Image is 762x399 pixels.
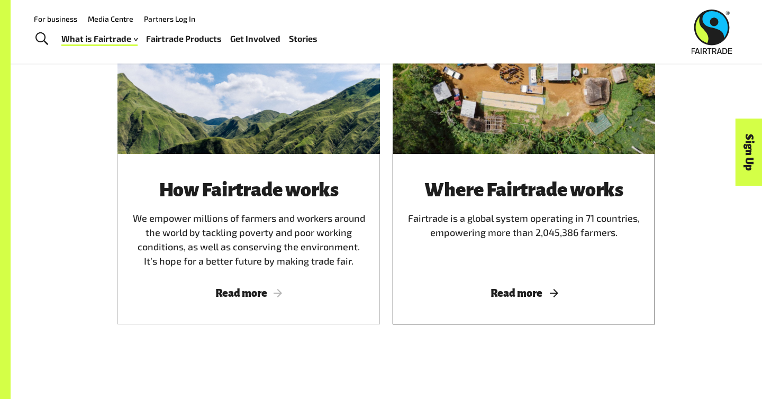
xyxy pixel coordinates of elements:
[29,26,55,52] a: Toggle Search
[130,287,367,299] span: Read more
[130,179,367,201] h3: How Fairtrade works
[130,179,367,268] div: We empower millions of farmers and workers around the world by tackling poverty and poor working ...
[144,14,195,23] a: Partners Log In
[405,179,642,201] h3: Where Fairtrade works
[230,31,280,47] a: Get Involved
[88,14,133,23] a: Media Centre
[692,10,732,54] img: Fairtrade Australia New Zealand logo
[405,287,642,299] span: Read more
[61,31,138,47] a: What is Fairtrade
[289,31,317,47] a: Stories
[34,14,77,23] a: For business
[146,31,222,47] a: Fairtrade Products
[405,179,642,268] div: Fairtrade is a global system operating in 71 countries, empowering more than 2,045,386 farmers.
